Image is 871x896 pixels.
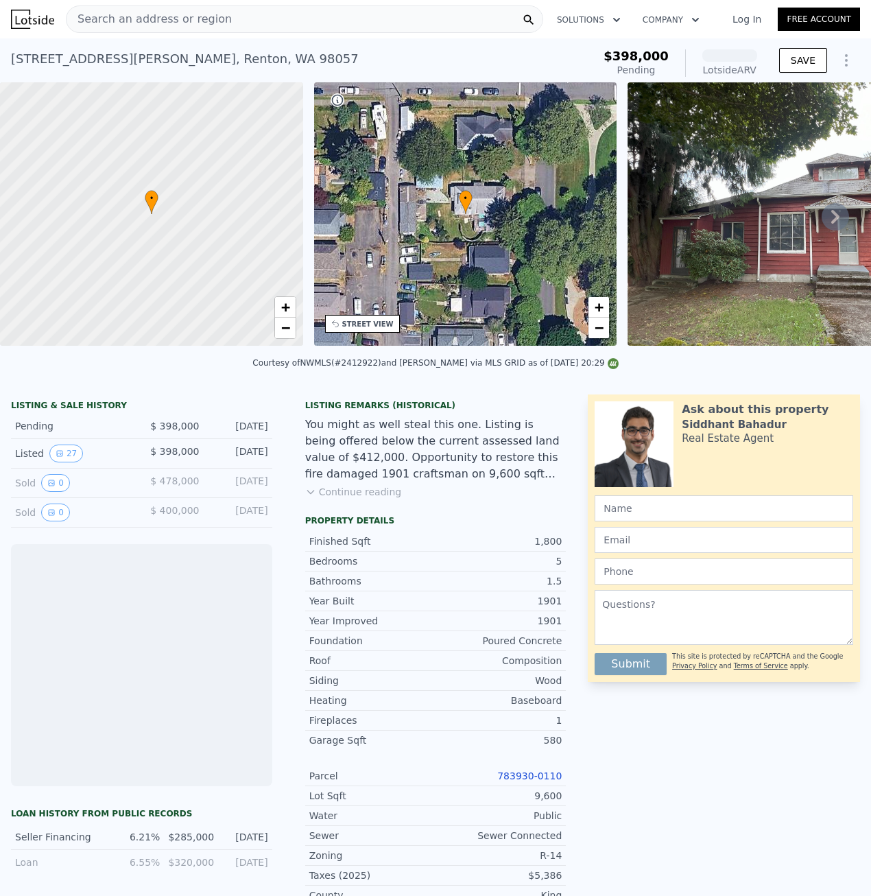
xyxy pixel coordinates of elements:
[672,662,717,670] a: Privacy Policy
[210,419,267,433] div: [DATE]
[11,49,359,69] div: [STREET_ADDRESS][PERSON_NAME] , Renton , WA 98057
[682,418,786,432] div: Siddhant Bahadur
[309,674,435,687] div: Siding
[309,634,435,648] div: Foundation
[309,869,435,882] div: Taxes (2025)
[309,594,435,608] div: Year Built
[546,8,632,32] button: Solutions
[210,504,267,521] div: [DATE]
[435,714,562,727] div: 1
[11,10,54,29] img: Lotside
[11,808,272,819] div: Loan history from public records
[435,634,562,648] div: Poured Concrete
[41,474,70,492] button: View historical data
[305,416,566,482] div: You might as well steal this one. Listing is being offered below the current assessed land value ...
[595,495,853,521] input: Name
[734,662,788,670] a: Terms of Service
[779,48,827,73] button: SAVE
[309,654,435,668] div: Roof
[150,446,199,457] span: $ 398,000
[604,63,669,77] div: Pending
[435,849,562,862] div: R-14
[252,358,618,368] div: Courtesy of NWMLS (#2412922) and [PERSON_NAME] via MLS GRID as of [DATE] 20:29
[435,554,562,568] div: 5
[145,190,158,214] div: •
[309,574,435,588] div: Bathrooms
[309,614,435,628] div: Year Improved
[15,445,130,462] div: Listed
[309,714,435,727] div: Fireplaces
[222,830,267,844] div: [DATE]
[150,505,199,516] span: $ 400,000
[281,319,289,336] span: −
[67,11,232,27] span: Search an address or region
[435,654,562,668] div: Composition
[595,527,853,553] input: Email
[309,829,435,842] div: Sewer
[309,554,435,568] div: Bedrooms
[309,789,435,803] div: Lot Sqft
[309,694,435,707] div: Heating
[309,769,435,783] div: Parcel
[342,319,394,329] div: STREET VIEW
[682,432,774,445] div: Real Estate Agent
[588,297,609,318] a: Zoom in
[682,401,828,418] div: Ask about this property
[435,829,562,842] div: Sewer Connected
[222,856,267,869] div: [DATE]
[595,319,604,336] span: −
[168,830,214,844] div: $285,000
[309,733,435,747] div: Garage Sqft
[435,534,562,548] div: 1,800
[632,8,711,32] button: Company
[15,419,130,433] div: Pending
[435,574,562,588] div: 1.5
[459,190,473,214] div: •
[702,63,757,77] div: Lotside ARV
[608,358,619,369] img: NWMLS Logo
[115,830,160,844] div: 6.21%
[595,558,853,585] input: Phone
[588,318,609,338] a: Zoom out
[49,445,83,462] button: View historical data
[604,49,669,63] span: $398,000
[15,474,130,492] div: Sold
[150,421,199,432] span: $ 398,000
[497,770,562,781] a: 783930-0110
[309,809,435,823] div: Water
[281,298,289,316] span: +
[210,445,267,462] div: [DATE]
[716,12,778,26] a: Log In
[168,856,214,869] div: $320,000
[435,789,562,803] div: 9,600
[210,474,267,492] div: [DATE]
[833,47,860,74] button: Show Options
[145,192,158,204] span: •
[305,515,566,526] div: Property details
[435,869,562,882] div: $5,386
[115,856,160,869] div: 6.55%
[150,475,199,486] span: $ 478,000
[309,534,435,548] div: Finished Sqft
[778,8,860,31] a: Free Account
[435,674,562,687] div: Wood
[595,298,604,316] span: +
[435,594,562,608] div: 1901
[305,485,402,499] button: Continue reading
[41,504,70,521] button: View historical data
[15,830,106,844] div: Seller Financing
[15,504,130,521] div: Sold
[305,400,566,411] div: Listing Remarks (Historical)
[435,733,562,747] div: 580
[435,809,562,823] div: Public
[435,694,562,707] div: Baseboard
[15,856,106,869] div: Loan
[309,849,435,862] div: Zoning
[11,400,272,414] div: LISTING & SALE HISTORY
[275,297,296,318] a: Zoom in
[275,318,296,338] a: Zoom out
[435,614,562,628] div: 1901
[595,653,667,675] button: Submit
[672,648,853,675] div: This site is protected by reCAPTCHA and the Google and apply.
[459,192,473,204] span: •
